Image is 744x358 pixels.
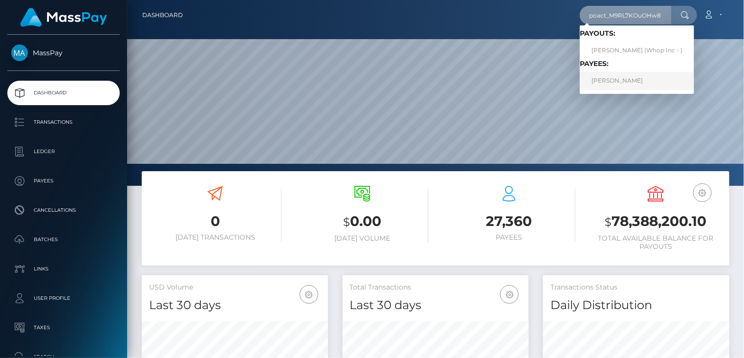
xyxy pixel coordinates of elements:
[11,232,116,247] p: Batches
[580,72,694,90] a: [PERSON_NAME]
[7,81,120,105] a: Dashboard
[580,60,694,68] h6: Payees:
[149,283,321,292] h5: USD Volume
[443,233,575,242] h6: Payees
[350,297,522,314] h4: Last 30 days
[7,110,120,134] a: Transactions
[350,283,522,292] h5: Total Transactions
[11,291,116,306] p: User Profile
[11,115,116,130] p: Transactions
[11,45,28,61] img: MassPay
[11,203,116,218] p: Cancellations
[149,212,282,231] h3: 0
[7,48,120,57] span: MassPay
[605,215,612,229] small: $
[443,212,575,231] h3: 27,360
[7,169,120,193] a: Payees
[580,42,694,60] a: [PERSON_NAME] (Whop Inc - )
[580,6,672,24] input: Search...
[142,5,183,25] a: Dashboard
[550,297,722,314] h4: Daily Distribution
[11,86,116,100] p: Dashboard
[7,139,120,164] a: Ledger
[590,234,722,251] h6: Total Available Balance for Payouts
[11,262,116,276] p: Links
[296,212,429,232] h3: 0.00
[11,320,116,335] p: Taxes
[149,297,321,314] h4: Last 30 days
[20,8,107,27] img: MassPay Logo
[7,286,120,311] a: User Profile
[7,227,120,252] a: Batches
[149,233,282,242] h6: [DATE] Transactions
[343,215,350,229] small: $
[590,212,722,232] h3: 78,388,200.10
[550,283,722,292] h5: Transactions Status
[7,257,120,281] a: Links
[11,174,116,188] p: Payees
[296,234,429,243] h6: [DATE] Volume
[580,29,694,38] h6: Payouts:
[11,144,116,159] p: Ledger
[7,315,120,340] a: Taxes
[7,198,120,223] a: Cancellations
